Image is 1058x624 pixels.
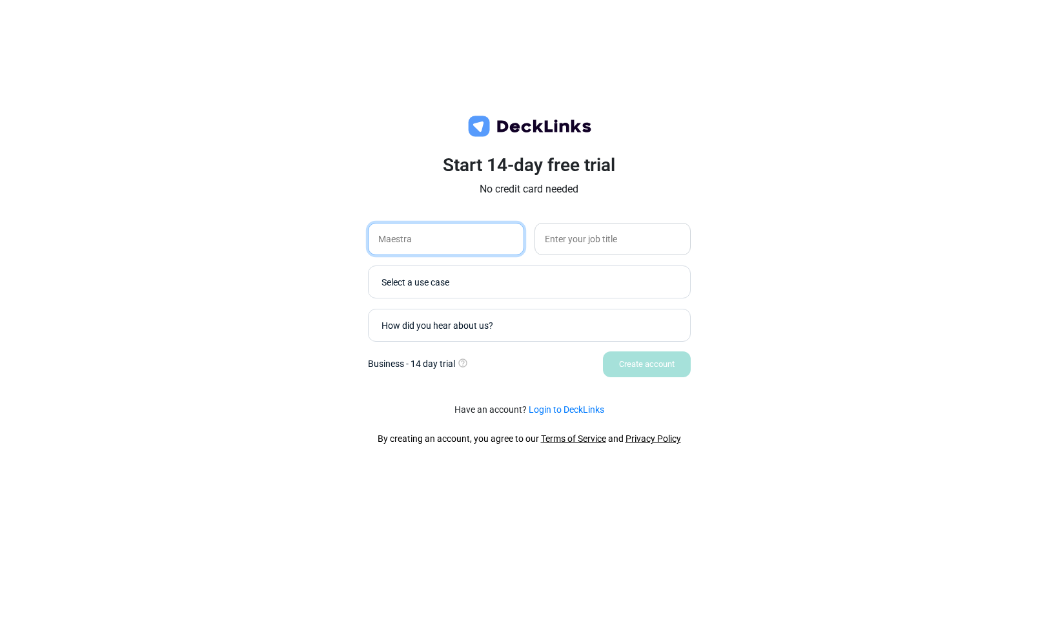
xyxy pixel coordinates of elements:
[541,433,606,444] a: Terms of Service
[454,403,604,417] small: Have an account?
[381,275,684,289] div: Select a use case
[368,182,691,197] p: No credit card needed
[626,433,681,444] a: Privacy Policy
[381,318,684,332] div: How did you hear about us?
[378,432,681,446] div: By creating an account, you agree to our and
[368,223,524,255] input: Enter your company name
[465,114,594,140] img: deck-links-logo.c572c7424dfa0d40c150da8c35de9cd0.svg
[534,223,691,255] input: Enter your job title
[529,404,604,415] a: Login to DeckLinks
[368,154,691,176] h3: Start 14-day free trial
